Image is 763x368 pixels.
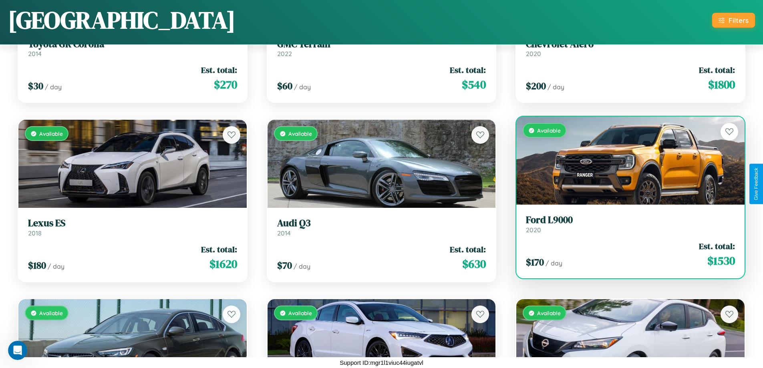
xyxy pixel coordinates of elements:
[729,16,749,24] div: Filters
[526,214,735,226] h3: Ford L9000
[699,64,735,76] span: Est. total:
[450,64,486,76] span: Est. total:
[526,255,544,269] span: $ 170
[8,4,236,36] h1: [GEOGRAPHIC_DATA]
[712,13,755,28] button: Filters
[526,50,541,58] span: 2020
[537,127,561,134] span: Available
[462,76,486,93] span: $ 540
[277,38,486,58] a: GMC Terrain2022
[450,243,486,255] span: Est. total:
[294,262,310,270] span: / day
[288,310,312,316] span: Available
[28,79,43,93] span: $ 30
[288,130,312,137] span: Available
[28,217,237,237] a: Lexus ES2018
[546,259,562,267] span: / day
[48,262,64,270] span: / day
[277,259,292,272] span: $ 70
[28,259,46,272] span: $ 180
[548,83,564,91] span: / day
[753,168,759,200] div: Give Feedback
[526,38,735,58] a: Chevrolet Alero2020
[277,50,292,58] span: 2022
[214,76,237,93] span: $ 270
[28,50,42,58] span: 2014
[45,83,62,91] span: / day
[28,38,237,58] a: Toyota GR Corolla2014
[201,243,237,255] span: Est. total:
[201,64,237,76] span: Est. total:
[277,217,486,237] a: Audi Q32014
[707,253,735,269] span: $ 1530
[8,341,27,360] iframe: Intercom live chat
[526,214,735,234] a: Ford L90002020
[277,217,486,229] h3: Audi Q3
[708,76,735,93] span: $ 1800
[39,310,63,316] span: Available
[462,256,486,272] span: $ 630
[28,217,237,229] h3: Lexus ES
[699,240,735,252] span: Est. total:
[340,357,423,368] p: Support ID: mgr1l1viuc44iugatvl
[294,83,311,91] span: / day
[537,310,561,316] span: Available
[28,229,42,237] span: 2018
[277,79,292,93] span: $ 60
[526,79,546,93] span: $ 200
[209,256,237,272] span: $ 1620
[526,226,541,234] span: 2020
[277,229,291,237] span: 2014
[39,130,63,137] span: Available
